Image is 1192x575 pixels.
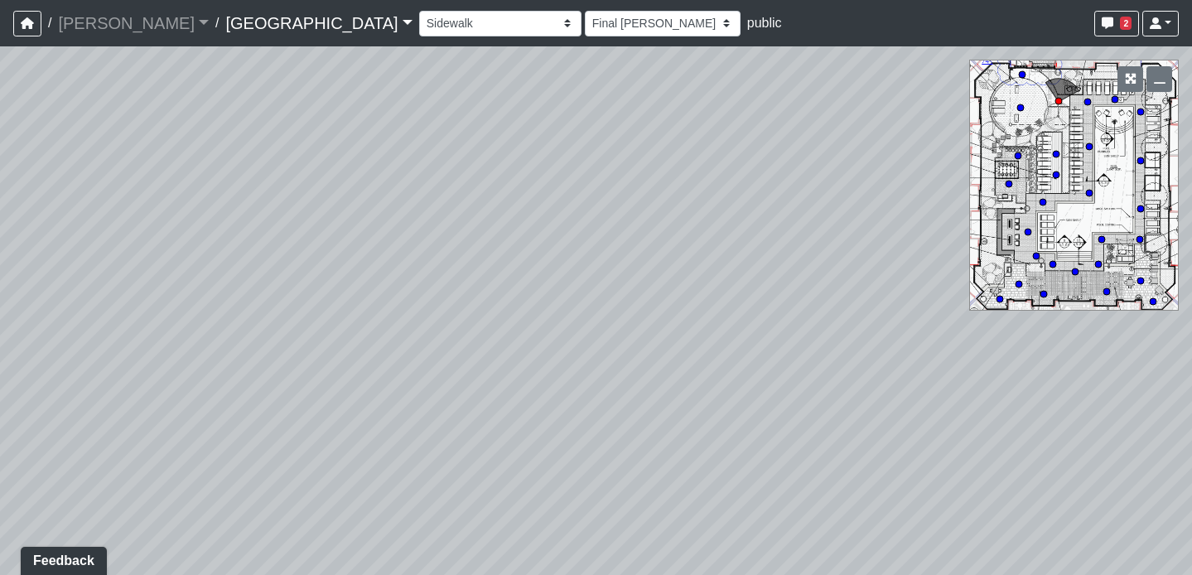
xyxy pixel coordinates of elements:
span: public [747,16,782,30]
a: [GEOGRAPHIC_DATA] [225,7,412,40]
span: / [209,7,225,40]
span: / [41,7,58,40]
button: 2 [1094,11,1139,36]
a: [PERSON_NAME] [58,7,209,40]
iframe: Ybug feedback widget [12,542,110,575]
span: 2 [1120,17,1132,30]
